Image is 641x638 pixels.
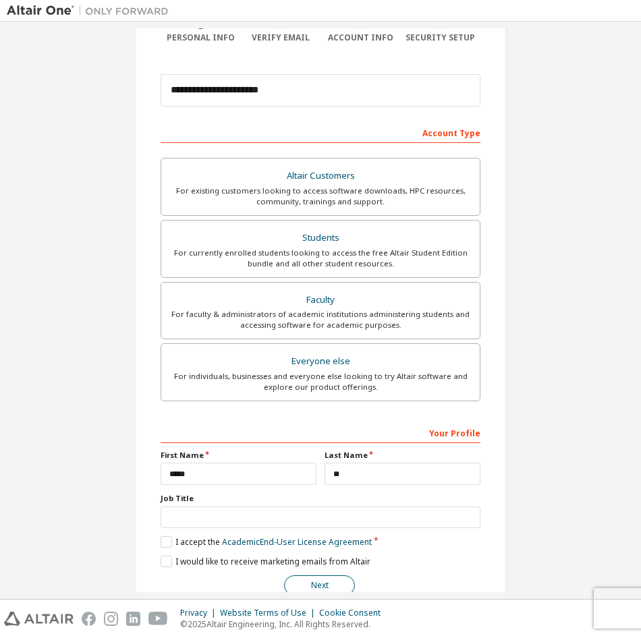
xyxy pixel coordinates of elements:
[104,612,118,626] img: instagram.svg
[161,493,480,504] label: Job Title
[169,309,472,330] div: For faculty & administrators of academic institutions administering students and accessing softwa...
[126,612,140,626] img: linkedin.svg
[148,612,168,626] img: youtube.svg
[169,371,472,393] div: For individuals, businesses and everyone else looking to try Altair software and explore our prod...
[4,612,74,626] img: altair_logo.svg
[220,608,319,618] div: Website Terms of Use
[319,608,389,618] div: Cookie Consent
[320,32,401,43] div: Account Info
[222,536,372,548] a: Academic End-User License Agreement
[7,4,175,18] img: Altair One
[161,32,241,43] div: Personal Info
[82,612,96,626] img: facebook.svg
[169,352,472,371] div: Everyone else
[180,618,389,630] p: © 2025 Altair Engineering, Inc. All Rights Reserved.
[169,229,472,248] div: Students
[284,575,355,596] button: Next
[161,556,370,567] label: I would like to receive marketing emails from Altair
[161,121,480,143] div: Account Type
[169,248,472,269] div: For currently enrolled students looking to access the free Altair Student Edition bundle and all ...
[241,32,321,43] div: Verify Email
[401,32,481,43] div: Security Setup
[161,536,372,548] label: I accept the
[161,422,480,443] div: Your Profile
[169,291,472,310] div: Faculty
[169,167,472,185] div: Altair Customers
[169,185,472,207] div: For existing customers looking to access software downloads, HPC resources, community, trainings ...
[180,608,220,618] div: Privacy
[325,450,480,461] label: Last Name
[161,450,316,461] label: First Name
